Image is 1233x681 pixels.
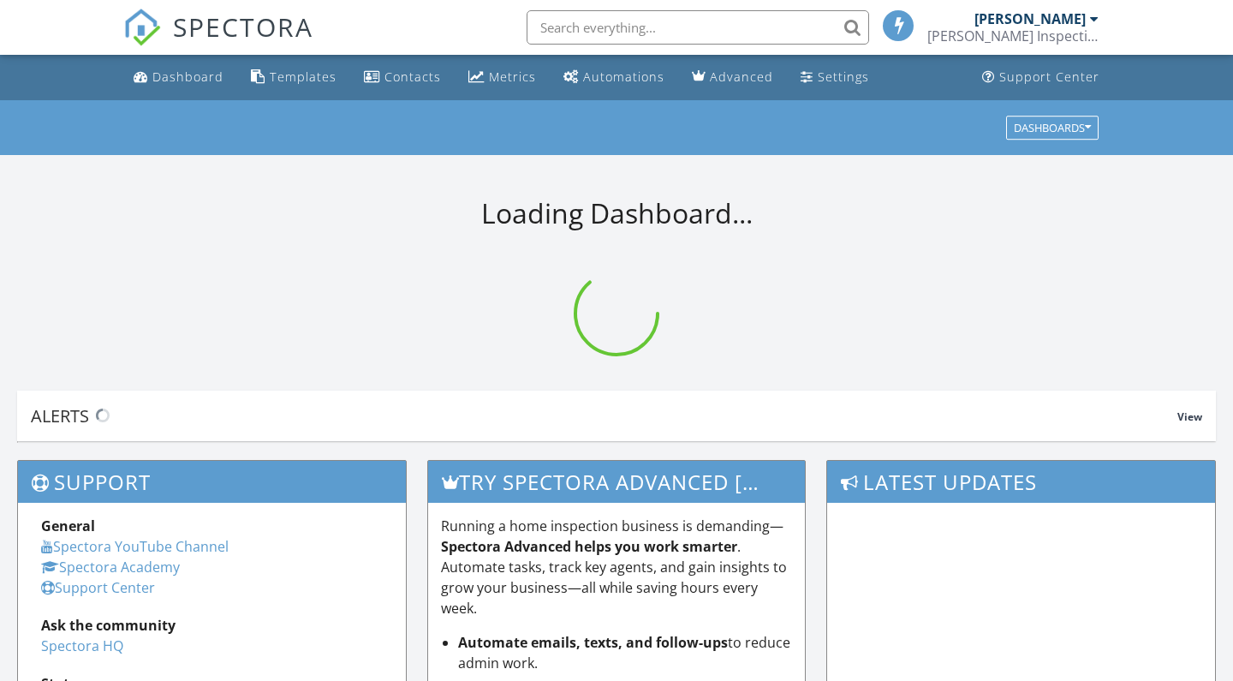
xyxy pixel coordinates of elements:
p: Running a home inspection business is demanding— . Automate tasks, track key agents, and gain ins... [441,516,793,618]
img: The Best Home Inspection Software - Spectora [123,9,161,46]
div: Samson Inspections [927,27,1099,45]
div: [PERSON_NAME] [974,10,1086,27]
li: to reduce admin work. [458,632,793,673]
a: Spectora HQ [41,636,123,655]
a: Settings [794,62,876,93]
div: Ask the community [41,615,383,636]
div: Settings [818,69,869,85]
h3: Latest Updates [827,461,1215,503]
strong: General [41,517,95,535]
h3: Support [18,461,406,503]
a: SPECTORA [123,23,313,59]
span: SPECTORA [173,9,313,45]
a: Advanced [685,62,780,93]
a: Spectora YouTube Channel [41,537,229,556]
div: Contacts [384,69,441,85]
div: Support Center [999,69,1099,85]
a: Templates [244,62,343,93]
strong: Automate emails, texts, and follow-ups [458,633,728,652]
div: Alerts [31,404,1177,427]
strong: Spectora Advanced helps you work smarter [441,537,737,556]
div: Dashboard [152,69,223,85]
div: Metrics [489,69,536,85]
span: View [1177,409,1202,424]
a: Metrics [462,62,543,93]
a: Spectora Academy [41,558,180,576]
button: Dashboards [1006,116,1099,140]
div: Advanced [710,69,773,85]
a: Support Center [41,578,155,597]
div: Templates [270,69,337,85]
a: Automations (Basic) [557,62,671,93]
div: Dashboards [1014,122,1091,134]
a: Contacts [357,62,448,93]
a: Dashboard [127,62,230,93]
div: Automations [583,69,664,85]
input: Search everything... [527,10,869,45]
a: Support Center [975,62,1106,93]
h3: Try spectora advanced [DATE] [428,461,806,503]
